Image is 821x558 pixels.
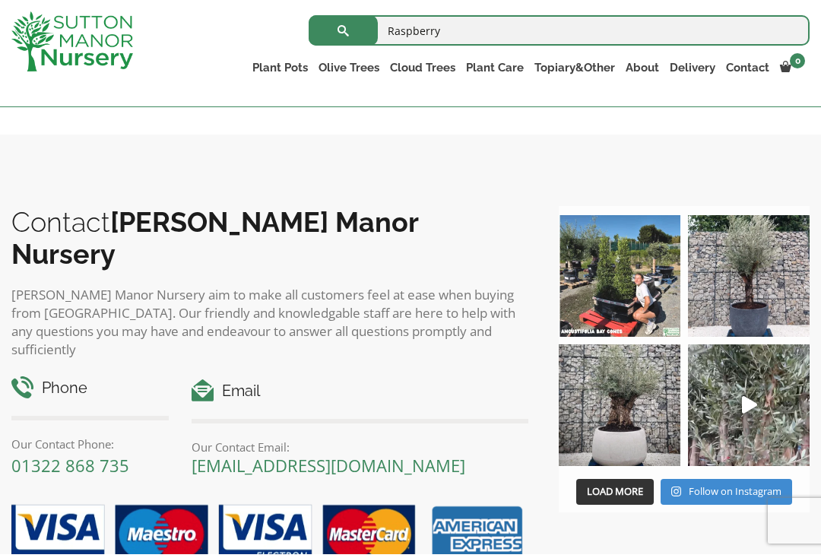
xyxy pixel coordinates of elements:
p: [PERSON_NAME] Manor Nursery aim to make all customers feel at ease when buying from [GEOGRAPHIC_D... [11,290,528,363]
span: 0 [790,57,805,72]
a: Olive Trees [313,61,385,82]
span: Load More [587,488,643,502]
h4: Email [192,383,528,407]
img: logo [11,15,133,75]
input: Search... [309,19,810,49]
a: Instagram Follow on Instagram [661,483,792,509]
a: [EMAIL_ADDRESS][DOMAIN_NAME] [192,458,465,480]
h2: Contact [11,210,528,274]
a: 01322 868 735 [11,458,129,480]
p: Our Contact Email: [192,442,528,460]
span: Follow on Instagram [689,488,781,502]
a: Delivery [664,61,721,82]
b: [PERSON_NAME] Manor Nursery [11,210,418,274]
a: Cloud Trees [385,61,461,82]
img: New arrivals Monday morning of beautiful olive trees 🤩🤩 The weather is beautiful this summer, gre... [688,348,810,470]
svg: Play [742,400,757,417]
a: About [620,61,664,82]
h4: Phone [11,380,169,404]
img: Our elegant & picturesque Angustifolia Cones are an exquisite addition to your Bay Tree collectio... [559,219,680,341]
a: 0 [775,61,810,82]
svg: Instagram [671,490,681,501]
button: Load More [576,483,654,509]
p: Our Contact Phone: [11,439,169,457]
a: Topiary&Other [529,61,620,82]
img: A beautiful multi-stem Spanish Olive tree potted in our luxurious fibre clay pots 😍😍 [688,219,810,341]
a: Play [688,348,810,470]
a: Plant Pots [247,61,313,82]
img: Check out this beauty we potted at our nursery today ❤️‍🔥 A huge, ancient gnarled Olive tree plan... [559,348,680,470]
a: Plant Care [461,61,529,82]
a: Contact [721,61,775,82]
